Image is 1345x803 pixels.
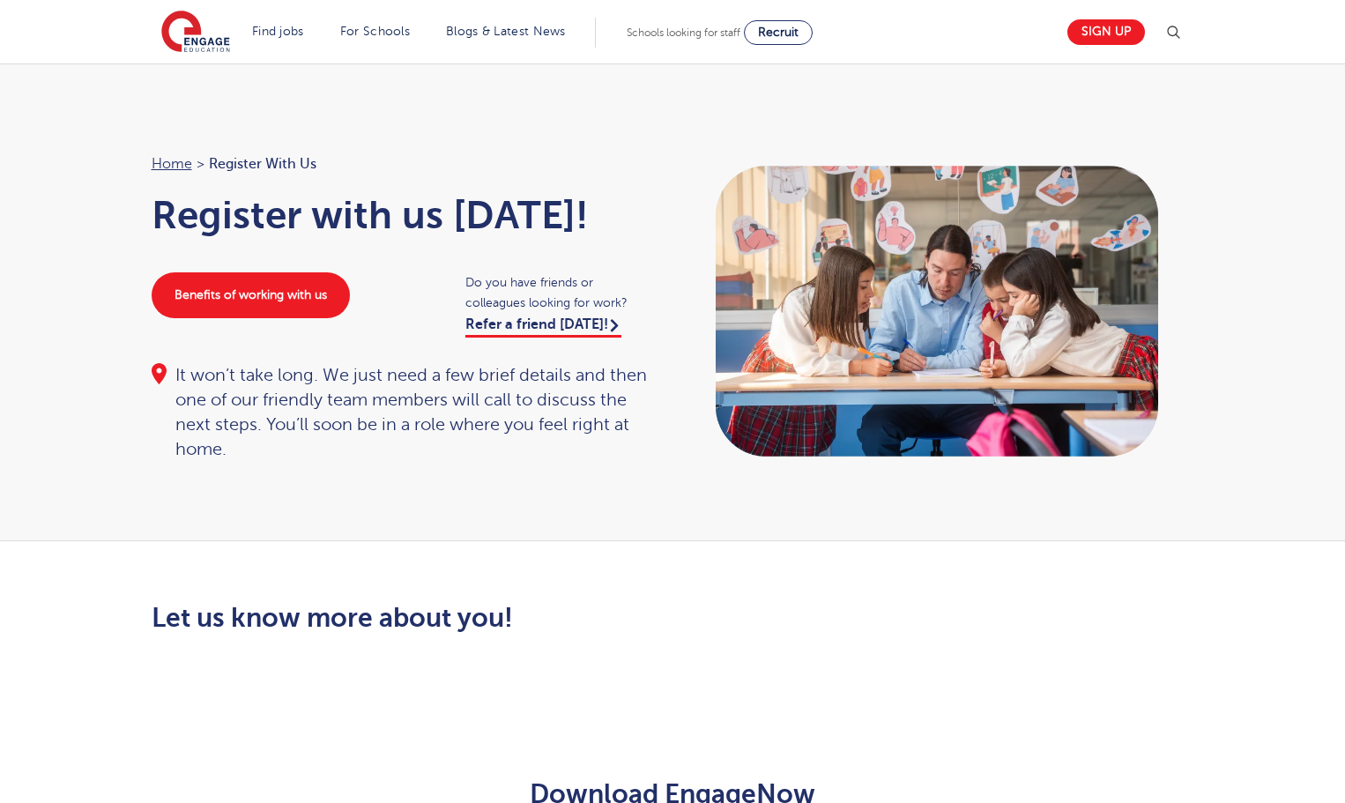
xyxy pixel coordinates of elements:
[446,25,566,38] a: Blogs & Latest News
[152,152,656,175] nav: breadcrumb
[152,156,192,172] a: Home
[209,152,316,175] span: Register with us
[152,603,838,633] h2: Let us know more about you!
[744,20,813,45] a: Recruit
[161,11,230,55] img: Engage Education
[465,272,655,313] span: Do you have friends or colleagues looking for work?
[197,156,204,172] span: >
[1067,19,1145,45] a: Sign up
[152,272,350,318] a: Benefits of working with us
[340,25,410,38] a: For Schools
[152,193,656,237] h1: Register with us [DATE]!
[152,363,656,462] div: It won’t take long. We just need a few brief details and then one of our friendly team members wi...
[627,26,740,39] span: Schools looking for staff
[252,25,304,38] a: Find jobs
[465,316,621,338] a: Refer a friend [DATE]!
[758,26,799,39] span: Recruit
